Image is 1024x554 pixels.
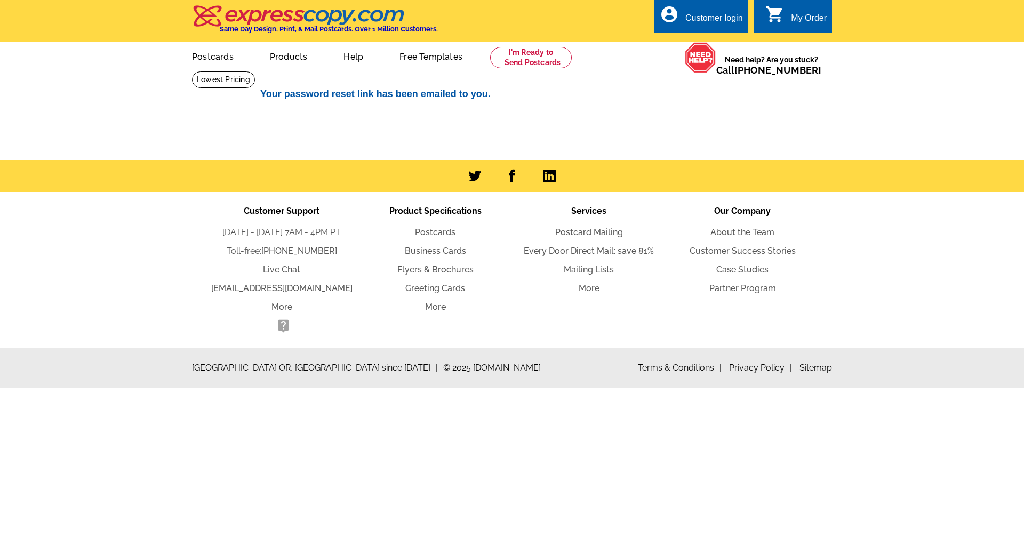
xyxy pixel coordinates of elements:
[211,283,353,293] a: [EMAIL_ADDRESS][DOMAIN_NAME]
[660,5,679,24] i: account_circle
[716,264,769,275] a: Case Studies
[205,245,358,258] li: Toll-free:
[564,264,614,275] a: Mailing Lists
[405,246,466,256] a: Business Cards
[709,283,776,293] a: Partner Program
[799,363,832,373] a: Sitemap
[425,302,446,312] a: More
[571,206,606,216] span: Services
[765,5,785,24] i: shopping_cart
[326,43,380,68] a: Help
[690,246,796,256] a: Customer Success Stories
[524,246,654,256] a: Every Door Direct Mail: save 81%
[271,302,292,312] a: More
[443,362,541,374] span: © 2025 [DOMAIN_NAME]
[415,227,455,237] a: Postcards
[260,89,772,100] h2: Your password reset link has been emailed to you.
[382,43,479,68] a: Free Templates
[220,25,438,33] h4: Same Day Design, Print, & Mail Postcards. Over 1 Million Customers.
[253,43,325,68] a: Products
[660,12,743,25] a: account_circle Customer login
[405,283,465,293] a: Greeting Cards
[685,42,716,73] img: help
[638,363,722,373] a: Terms & Conditions
[397,264,474,275] a: Flyers & Brochures
[579,283,599,293] a: More
[714,206,771,216] span: Our Company
[716,54,827,76] span: Need help? Are you stuck?
[175,43,251,68] a: Postcards
[389,206,482,216] span: Product Specifications
[716,65,821,76] span: Call
[729,363,792,373] a: Privacy Policy
[192,362,438,374] span: [GEOGRAPHIC_DATA] OR, [GEOGRAPHIC_DATA] since [DATE]
[261,246,337,256] a: [PHONE_NUMBER]
[734,65,821,76] a: [PHONE_NUMBER]
[765,12,827,25] a: shopping_cart My Order
[791,13,827,28] div: My Order
[685,13,743,28] div: Customer login
[263,264,300,275] a: Live Chat
[710,227,774,237] a: About the Team
[244,206,319,216] span: Customer Support
[192,13,438,33] a: Same Day Design, Print, & Mail Postcards. Over 1 Million Customers.
[555,227,623,237] a: Postcard Mailing
[205,226,358,239] li: [DATE] - [DATE] 7AM - 4PM PT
